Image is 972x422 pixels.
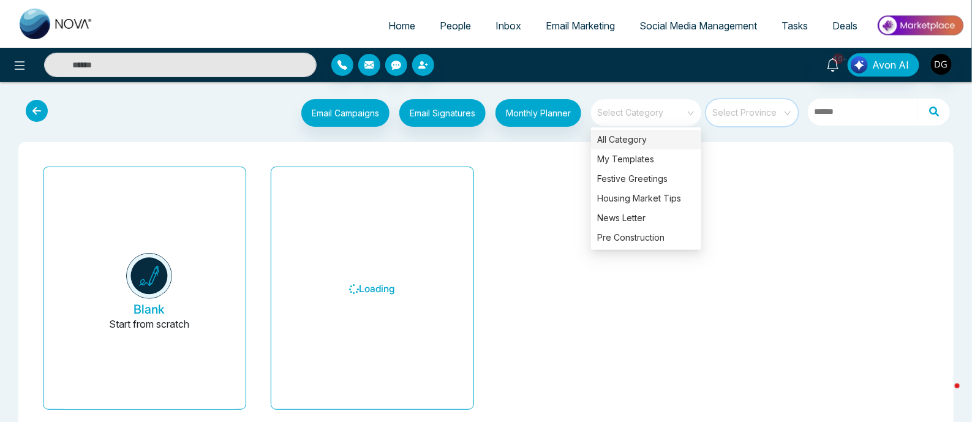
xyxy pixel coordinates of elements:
a: Email Signatures [390,99,486,130]
a: Social Media Management [627,14,769,37]
img: novacrm [126,253,172,299]
a: Deals [820,14,870,37]
button: Email Campaigns [301,99,390,127]
button: BlankStart from scratch [63,177,236,409]
span: Avon AI [872,58,909,72]
img: Market-place.gif [876,12,965,39]
a: Email Campaigns [292,106,390,118]
span: Inbox [495,20,521,32]
span: People [440,20,471,32]
img: Nova CRM Logo [20,9,93,39]
span: Deals [832,20,857,32]
a: Tasks [769,14,820,37]
a: 10+ [818,53,848,75]
span: Home [388,20,415,32]
h6: Loading [286,177,459,401]
img: User Avatar [931,54,952,75]
span: Email Marketing [546,20,615,32]
button: Email Signatures [399,99,486,127]
a: Home [376,14,428,37]
p: Start from scratch [109,317,189,346]
a: Monthly Planner [486,99,581,130]
span: 10+ [833,53,844,64]
button: Avon AI [848,53,919,77]
a: People [428,14,483,37]
iframe: Intercom live chat [930,380,960,410]
a: Inbox [483,14,533,37]
span: Tasks [782,20,808,32]
span: Social Media Management [639,20,757,32]
a: Email Marketing [533,14,627,37]
img: Lead Flow [851,56,868,73]
button: Monthly Planner [495,99,581,127]
h5: Blank [134,302,165,317]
